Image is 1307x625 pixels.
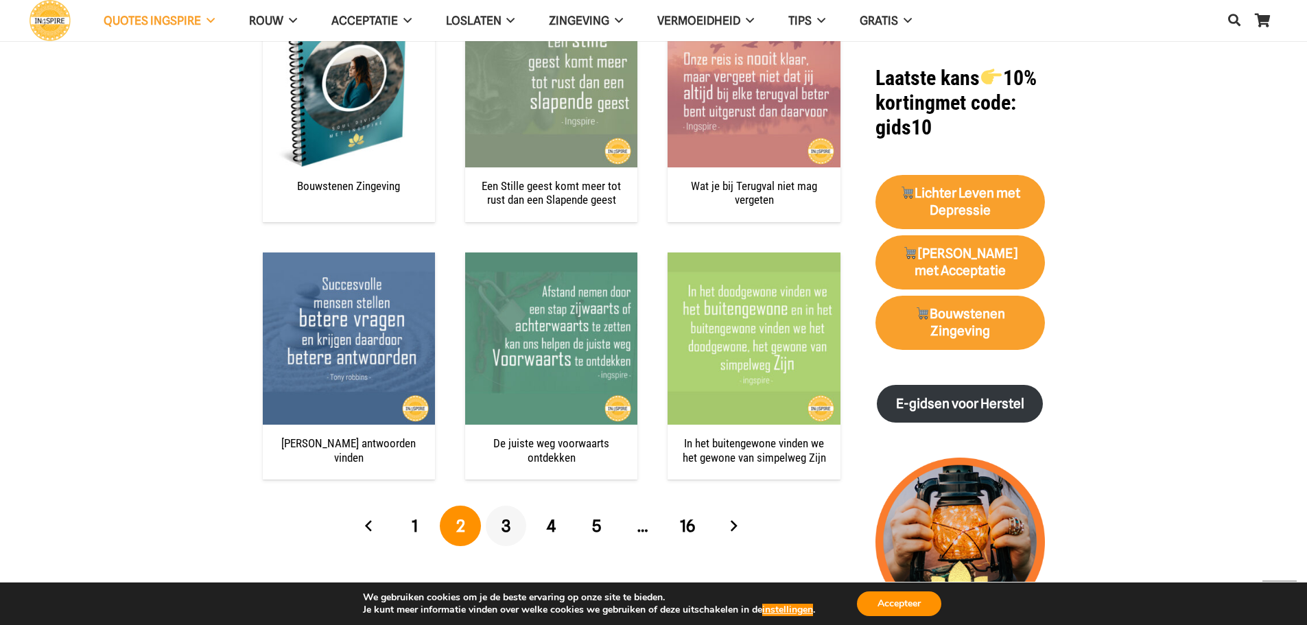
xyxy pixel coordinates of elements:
[771,3,843,38] a: TIPS
[363,604,815,616] p: Je kunt meer informatie vinden over welke cookies we gebruiken of deze uitschakelen in de .
[263,252,435,425] img: Citaat over Succes: Succesvolle mensen stellen betere vragen en krijgen daardoor betere antwoorde...
[592,516,601,536] span: 5
[547,516,556,536] span: 4
[331,14,398,27] span: Acceptatie
[532,3,640,38] a: Zingeving
[314,3,429,38] a: Acceptatie
[903,246,1017,279] strong: [PERSON_NAME] met Acceptatie
[297,179,400,193] a: Bouwstenen Zingeving
[843,3,929,38] a: GRATIS
[104,14,201,27] span: QUOTES INGSPIRE
[531,506,572,547] a: Pagina 4
[896,396,1024,412] strong: E-gidsen voor Herstel
[857,591,941,616] button: Accepteer
[395,506,436,547] a: Pagina 1
[657,14,740,27] span: VERMOEIDHEID
[440,506,481,547] span: Pagina 2
[915,306,1005,339] strong: Bouwstenen Zingeving
[456,516,465,536] span: 2
[482,179,621,207] a: Een Stille geest komt meer tot rust dan een Slapende geest
[668,506,709,547] a: Pagina 16
[465,252,637,425] img: Afstand nemen door een stap zijwaarts of achterwaarts te zetten kan ons helpen de juiste weg Voor...
[762,604,813,616] button: instellingen
[668,252,840,425] img: ‘In het doodgewone vinden we het buitengewone en in het buitengewone vinden we het doodgewone, he...
[281,436,416,464] a: [PERSON_NAME] antwoorden vinden
[363,591,815,604] p: We gebruiken cookies om je de beste ervaring op onze site te bieden.
[877,385,1043,423] a: E-gidsen voor Herstel
[446,14,502,27] span: Loslaten
[622,506,663,547] span: …
[549,14,609,27] span: Zingeving
[412,516,418,536] span: 1
[493,436,609,464] a: De juiste weg voorwaarts ontdekken
[263,254,435,268] a: Betere antwoorden vinden
[981,67,1002,87] img: 👉
[875,296,1045,351] a: 🛒Bouwstenen Zingeving
[875,175,1045,230] a: 🛒Lichter Leven met Depressie
[1221,4,1248,37] a: Zoeken
[86,3,232,38] a: QUOTES INGSPIRE
[668,254,840,268] a: In het buitengewone vinden we het gewone van simpelweg Zijn
[232,3,314,38] a: ROUW
[899,185,1020,218] strong: Lichter Leven met Depressie
[916,307,929,320] img: 🛒
[249,14,283,27] span: ROUW
[901,186,914,199] img: 🛒
[502,516,510,536] span: 3
[680,516,695,536] span: 16
[1262,580,1297,615] a: Terug naar top
[486,506,527,547] a: Pagina 3
[904,246,917,259] img: 🛒
[683,436,826,464] a: In het buitengewone vinden we het gewone van simpelweg Zijn
[875,235,1045,290] a: 🛒[PERSON_NAME] met Acceptatie
[875,66,1037,115] strong: Laatste kans 10% korting
[788,14,812,27] span: TIPS
[640,3,771,38] a: VERMOEIDHEID
[875,66,1045,140] h1: met code: gids10
[576,506,617,547] a: Pagina 5
[691,179,817,207] a: Wat je bij Terugval niet mag vergeten
[429,3,532,38] a: Loslaten
[465,254,637,268] a: De juiste weg voorwaarts ontdekken
[860,14,898,27] span: GRATIS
